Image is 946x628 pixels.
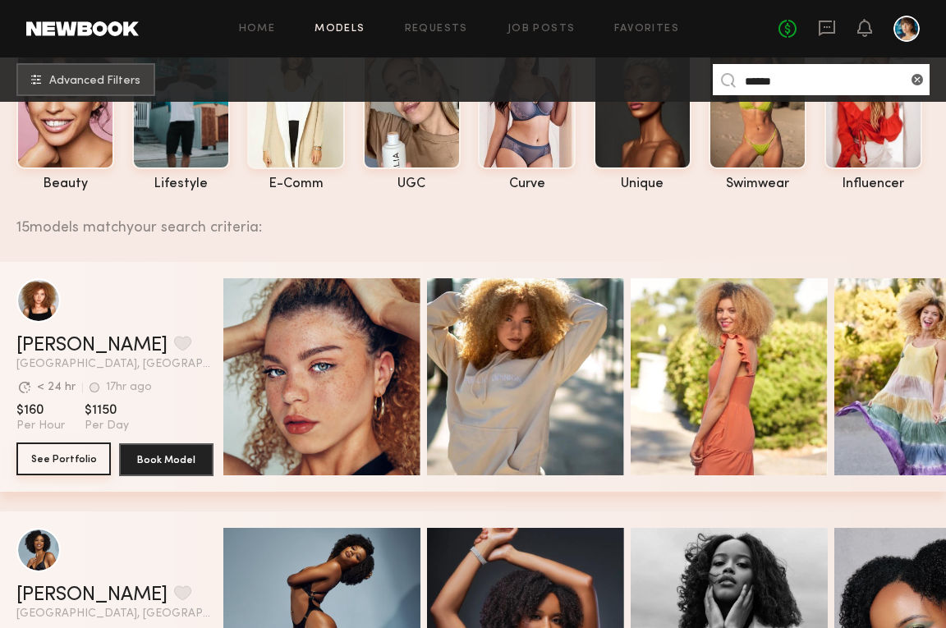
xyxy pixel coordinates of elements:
span: [GEOGRAPHIC_DATA], [GEOGRAPHIC_DATA] [16,608,214,620]
span: Per Hour [16,419,65,433]
div: 17hr ago [106,382,152,393]
div: beauty [16,177,114,191]
a: [PERSON_NAME] [16,336,168,355]
span: Advanced Filters [49,76,140,87]
div: unique [594,177,691,191]
a: Job Posts [507,24,576,34]
div: influencer [824,177,922,191]
div: swimwear [709,177,806,191]
div: < 24 hr [37,382,76,393]
a: See Portfolio [16,443,111,476]
button: Advanced Filters [16,63,155,96]
div: UGC [363,177,461,191]
a: Favorites [614,24,679,34]
span: Per Day [85,419,129,433]
div: e-comm [247,177,345,191]
a: Requests [405,24,468,34]
a: [PERSON_NAME] [16,585,168,605]
button: Book Model [119,443,214,476]
div: lifestyle [132,177,230,191]
span: [GEOGRAPHIC_DATA], [GEOGRAPHIC_DATA] [16,359,214,370]
button: See Portfolio [16,442,111,475]
div: curve [478,177,576,191]
span: $160 [16,402,65,419]
div: 15 models match your search criteria: [16,201,933,236]
span: $1150 [85,402,129,419]
a: Home [239,24,276,34]
a: Models [315,24,365,34]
